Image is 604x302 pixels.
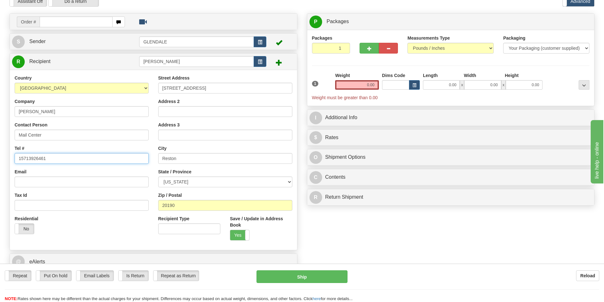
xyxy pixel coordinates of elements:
[309,151,322,164] span: O
[580,273,595,278] b: Reload
[139,36,254,47] input: Sender Id
[589,119,603,183] iframe: chat widget
[15,192,27,198] label: Tax Id
[158,122,180,128] label: Address 3
[230,230,249,240] label: Yes
[501,80,506,90] span: x
[15,224,34,234] label: No
[313,296,321,301] a: here
[12,55,125,68] a: R Recipient
[12,55,25,68] span: R
[12,255,25,268] span: @
[29,59,50,64] span: Recipient
[579,80,589,90] div: ...
[312,81,319,87] span: 1
[382,72,405,79] label: Dims Code
[309,131,322,144] span: $
[36,271,71,281] label: Put On hold
[257,270,347,283] button: Ship
[15,122,47,128] label: Contact Person
[15,215,38,222] label: Residential
[335,72,350,79] label: Weight
[309,151,592,164] a: OShipment Options
[309,112,322,124] span: I
[230,215,292,228] label: Save / Update in Address Book
[158,192,182,198] label: Zip / Postal
[139,56,254,67] input: Recipient Id
[309,111,592,124] a: IAdditional Info
[312,95,378,100] span: Weight must be greater than 0.00
[309,15,592,28] a: P Packages
[29,259,45,264] span: eAlerts
[12,255,295,268] a: @ eAlerts
[309,16,322,28] span: P
[309,171,592,184] a: CContents
[407,35,450,41] label: Measurements Type
[327,19,349,24] span: Packages
[460,80,464,90] span: x
[503,35,525,41] label: Packaging
[119,271,148,281] label: Is Return
[158,169,192,175] label: State / Province
[15,75,32,81] label: Country
[12,35,25,48] span: S
[76,271,114,281] label: Email Labels
[158,98,180,105] label: Address 2
[309,191,322,204] span: R
[5,271,31,281] label: Repeat
[464,72,476,79] label: Width
[158,145,166,151] label: City
[309,131,592,144] a: $Rates
[29,39,46,44] span: Sender
[5,4,59,11] div: live help - online
[12,35,139,48] a: S Sender
[576,270,599,281] button: Reload
[158,215,190,222] label: Recipient Type
[153,271,199,281] label: Repeat as Return
[17,16,40,27] span: Order #
[309,191,592,204] a: RReturn Shipment
[15,169,26,175] label: Email
[423,72,438,79] label: Length
[312,35,333,41] label: Packages
[5,296,17,301] span: NOTE:
[15,145,24,151] label: Tel #
[309,171,322,184] span: C
[505,72,519,79] label: Height
[15,98,35,105] label: Company
[158,83,292,93] input: Enter a location
[158,75,190,81] label: Street Address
